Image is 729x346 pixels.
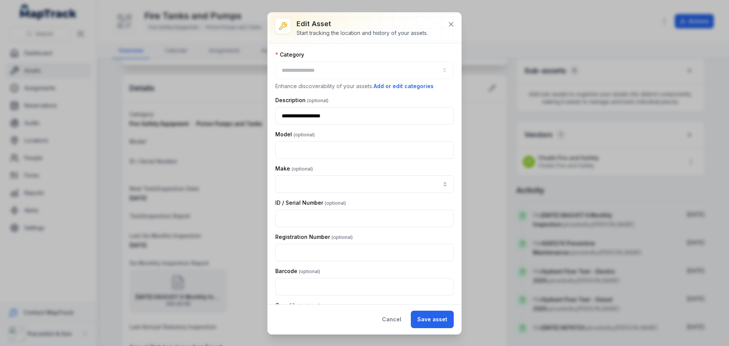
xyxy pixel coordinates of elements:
[411,311,454,328] button: Save asset
[275,51,304,58] label: Category
[275,233,353,241] label: Registration Number
[297,19,428,29] h3: Edit asset
[373,82,434,90] button: Add or edit categories
[275,267,320,275] label: Barcode
[275,175,454,193] input: asset-edit:cf[ca1b6296-9635-4ae3-ae60-00faad6de89d]-label
[275,82,454,90] p: Enhance discoverability of your assets.
[376,311,408,328] button: Cancel
[275,165,313,172] label: Make
[297,29,428,37] div: Start tracking the location and history of your assets.
[275,96,328,104] label: Description
[275,302,321,309] label: Quantity
[275,199,346,207] label: ID / Serial Number
[275,131,315,138] label: Model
